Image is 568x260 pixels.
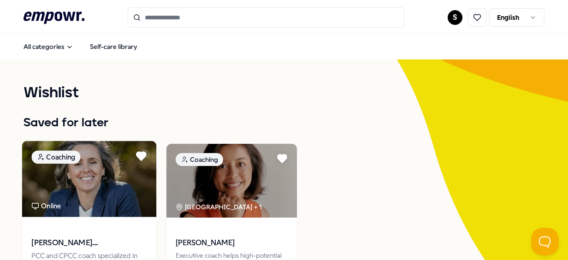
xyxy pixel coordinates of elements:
nav: Main [16,37,145,56]
img: package image [22,141,156,217]
h1: Wishlist [24,82,544,105]
input: Search for products, categories or subcategories [128,7,404,28]
a: Self-care library [83,37,145,56]
div: [GEOGRAPHIC_DATA] + 1 [176,202,262,212]
button: S [448,10,462,25]
div: Coaching [176,153,223,166]
button: All categories [16,37,81,56]
div: Online [32,201,61,211]
div: Coaching [32,150,81,164]
span: [PERSON_NAME] [PERSON_NAME] [PERSON_NAME] [32,237,147,249]
span: [PERSON_NAME] [176,237,288,249]
h1: Saved for later [24,114,544,132]
img: package image [166,144,297,218]
iframe: Help Scout Beacon - Open [531,228,559,255]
